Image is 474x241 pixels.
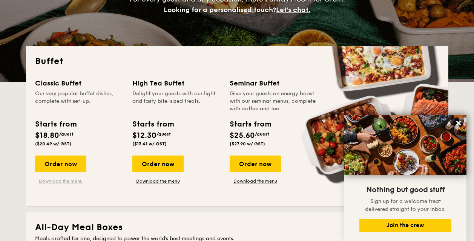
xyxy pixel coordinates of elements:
a: Download the menu [230,178,281,184]
span: /guest [156,131,171,137]
button: Close [453,117,465,129]
span: $18.80 [35,131,59,140]
div: Our very popular buffet dishes, complete with set-up. [35,90,123,113]
span: Let's chat. [276,6,310,14]
h2: Buffet [35,55,439,67]
span: ($27.90 w/ GST) [230,141,265,146]
span: Sign up for a welcome treat delivered straight to your inbox. [365,198,446,212]
div: Give your guests an energy boost with our seminar menus, complete with coffee and tea. [230,90,318,113]
div: Delight your guests with our light and tasty bite-sized treats. [132,90,221,113]
span: ($13.41 w/ GST) [132,141,167,146]
img: DSC07876-Edit02-Large.jpeg [344,115,466,175]
a: Download the menu [132,178,184,184]
span: $25.60 [230,131,255,140]
span: /guest [255,131,269,137]
span: Nothing but good stuff [366,185,445,194]
div: Order now [132,156,184,172]
div: High Tea Buffet [132,78,221,88]
div: Classic Buffet [35,78,123,88]
span: $12.30 [132,131,156,140]
div: Starts from [35,119,76,130]
span: ($20.49 w/ GST) [35,141,71,146]
div: Starts from [230,119,271,130]
div: Seminar Buffet [230,78,318,88]
div: Order now [35,156,86,172]
div: Order now [230,156,281,172]
span: /guest [59,131,74,137]
span: Looking for a personalised touch? [164,6,276,14]
button: Join the crew [359,219,451,232]
div: Starts from [132,119,173,130]
a: Download the menu [35,178,86,184]
h2: All-Day Meal Boxes [35,221,439,233]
